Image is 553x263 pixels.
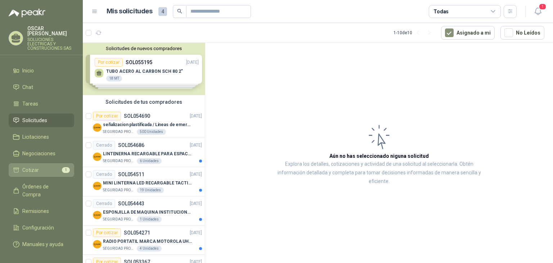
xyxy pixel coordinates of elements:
[93,228,121,237] div: Por cotizar
[103,121,193,128] p: señalizacion plastificada / Líneas de emergencia
[118,172,144,177] p: SOL054511
[93,199,115,208] div: Cerrado
[9,80,74,94] a: Chat
[83,138,205,167] a: CerradoSOL054686[DATE] Company LogoLINTENERNA RECARGABLE PARA ESPACIOS ABIERTOS 100-120MTSSEGURID...
[137,129,166,135] div: 500 Unidades
[22,240,63,248] span: Manuales y ayuda
[103,151,193,157] p: LINTENERNA RECARGABLE PARA ESPACIOS ABIERTOS 100-120MTS
[433,8,449,15] div: Todas
[9,130,74,144] a: Licitaciones
[103,238,193,245] p: RADIO PORTATIL MARCA MOTOROLA UHF SIN PANTALLA CON GPS, INCLUYE: ANTENA, BATERIA, CLIP Y CARGADOR
[103,158,135,164] p: SEGURIDAD PROVISER LTDA
[190,171,202,178] p: [DATE]
[394,27,435,39] div: 1 - 10 de 10
[9,163,74,177] a: Cotizar1
[137,246,162,251] div: 4 Unidades
[9,221,74,235] a: Configuración
[93,141,115,150] div: Cerrado
[22,224,54,232] span: Configuración
[22,183,67,199] span: Órdenes de Compra
[93,211,102,219] img: Company Logo
[177,9,182,14] span: search
[190,113,202,120] p: [DATE]
[137,217,162,222] div: 1 Unidades
[22,116,47,124] span: Solicitudes
[9,204,74,218] a: Remisiones
[9,180,74,201] a: Órdenes de Compra
[158,7,167,16] span: 4
[22,207,49,215] span: Remisiones
[103,129,135,135] p: SEGURIDAD PROVISER LTDA
[22,83,33,91] span: Chat
[9,97,74,111] a: Tareas
[9,9,45,17] img: Logo peakr
[500,26,544,40] button: No Leídos
[9,113,74,127] a: Solicitudes
[118,143,144,148] p: SOL054686
[190,200,202,207] p: [DATE]
[83,226,205,255] a: Por cotizarSOL054271[DATE] Company LogoRADIO PORTATIL MARCA MOTOROLA UHF SIN PANTALLA CON GPS, IN...
[62,167,70,173] span: 1
[9,147,74,160] a: Negociaciones
[103,246,135,251] p: SEGURIDAD PROVISER LTDA
[107,6,153,17] h1: Mis solicitudes
[27,26,74,36] p: OSCAR [PERSON_NAME]
[124,113,150,119] p: SOL054690
[9,237,74,251] a: Manuales y ayuda
[190,229,202,236] p: [DATE]
[329,152,429,160] h3: Aún no has seleccionado niguna solicitud
[93,240,102,249] img: Company Logo
[103,187,135,193] p: SEGURIDAD PROVISER LTDA
[103,209,193,216] p: ESPONJILLA DE MAQUINA INSTITUCIONAL-NEGRA X 12 UNIDADES
[137,187,164,193] div: 19 Unidades
[83,43,205,95] div: Solicitudes de nuevos compradoresPor cotizarSOL055195[DATE] TUBO ACERO AL CARBON SCH 80 2"18 MTPo...
[103,217,135,222] p: SEGURIDAD PROVISER LTDA
[190,142,202,149] p: [DATE]
[103,180,193,187] p: MINI LINTERNA LED RECARGABLE TACTICA
[22,133,49,141] span: Licitaciones
[83,196,205,226] a: CerradoSOL054443[DATE] Company LogoESPONJILLA DE MAQUINA INSTITUCIONAL-NEGRA X 12 UNIDADESSEGURID...
[539,3,547,10] span: 1
[83,95,205,109] div: Solicitudes de tus compradores
[124,230,150,235] p: SOL054271
[22,166,39,174] span: Cotizar
[22,150,55,157] span: Negociaciones
[83,109,205,138] a: Por cotizarSOL054690[DATE] Company Logoseñalizacion plastificada / Líneas de emergenciaSEGURIDAD ...
[86,46,202,51] button: Solicitudes de nuevos compradores
[93,123,102,132] img: Company Logo
[93,112,121,120] div: Por cotizar
[22,67,34,75] span: Inicio
[27,37,74,50] p: SOLUCIONES ELECTRICAS Y CONSTRUCIONES SAS
[83,167,205,196] a: CerradoSOL054511[DATE] Company LogoMINI LINTERNA LED RECARGABLE TACTICASEGURIDAD PROVISER LTDA19 ...
[93,152,102,161] img: Company Logo
[22,100,38,108] span: Tareas
[137,158,162,164] div: 6 Unidades
[277,160,481,186] p: Explora los detalles, cotizaciones y actividad de una solicitud al seleccionarla. Obtén informaci...
[118,201,144,206] p: SOL054443
[531,5,544,18] button: 1
[441,26,495,40] button: Asignado a mi
[93,170,115,179] div: Cerrado
[9,64,74,77] a: Inicio
[93,182,102,190] img: Company Logo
